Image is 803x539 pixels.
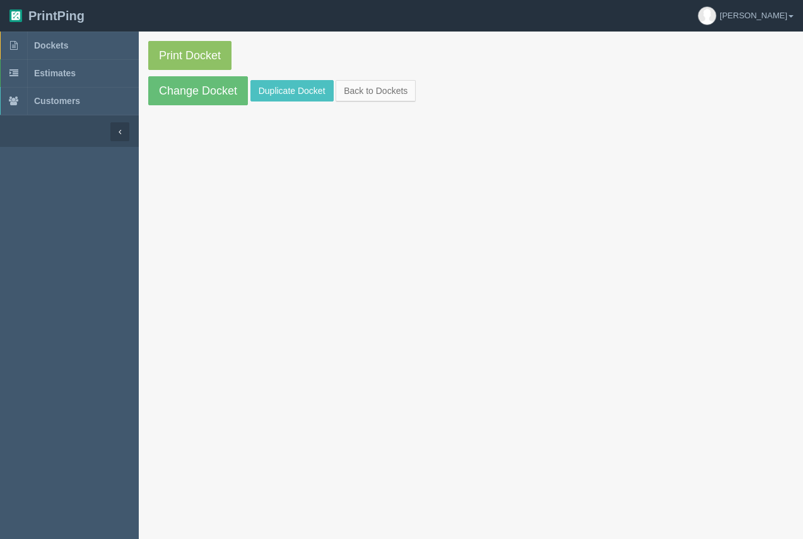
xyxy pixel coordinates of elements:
[34,68,76,78] span: Estimates
[336,80,416,101] a: Back to Dockets
[698,7,716,25] img: avatar_default-7531ab5dedf162e01f1e0bb0964e6a185e93c5c22dfe317fb01d7f8cd2b1632c.jpg
[34,96,80,106] span: Customers
[148,76,248,105] a: Change Docket
[148,41,232,70] a: Print Docket
[250,80,334,101] a: Duplicate Docket
[9,9,22,22] img: logo-3e63b451c926e2ac314895c53de4908e5d424f24456219fb08d385ab2e579770.png
[34,40,68,50] span: Dockets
